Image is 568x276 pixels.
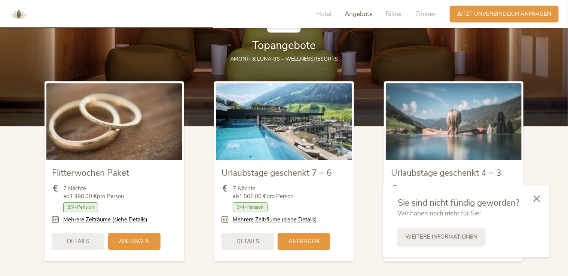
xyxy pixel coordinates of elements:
span: Details [67,237,89,245]
img: AMONTI & LUNARIS Wellnessresort [7,3,30,25]
img: Urlaubstage geschenkt 7 = 6 [216,83,352,159]
span: 7 Nächte ab pro Person [233,185,294,200]
span: Urlaubstage geschenkt 7 = 6 [222,167,332,179]
span: Sie sind nicht fündig geworden? [398,197,519,209]
img: Urlaubstage geschenkt 4 = 3 [386,83,522,159]
span: Anfragen [119,237,150,245]
span: Weitere Informationen [405,233,477,241]
span: Urlaubstage geschenkt 4 = 3 [391,167,502,179]
span: 3/4-Pension [233,202,268,212]
span: Zimmer [415,10,437,18]
span: Flitterwochen Paket [52,167,129,179]
span: 3/4-Pension [63,202,98,212]
span: Details [236,237,259,245]
a: AMONTI & LUNARIS Wellnessresort [7,11,30,16]
a: Mehrere Zeiträume (siehe Details) [233,216,317,224]
img: Flitterwochen Paket [46,83,182,159]
span: 7 Nächte ab pro Person [63,185,124,200]
a: Mehrere Zeiträume (siehe Details) [63,216,147,224]
b: 1.506,00 € [239,193,266,200]
span: Jetzt unverbindlich anfragen [457,10,551,18]
span: Hotel [316,10,332,18]
span: AMONTI & LUNARIS – Wellnessresorts [230,55,338,62]
a: Weitere Informationen [398,229,485,245]
span: Bilder [386,10,402,18]
span: Topangebote [253,38,316,53]
span: Anfragen [288,237,319,245]
b: 1.386,00 € [70,193,97,200]
span: Wir haben noch mehr für Sie! [398,209,481,218]
span: 4 Nächte ab pro Person [403,185,459,200]
span: Angebote [345,10,373,18]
